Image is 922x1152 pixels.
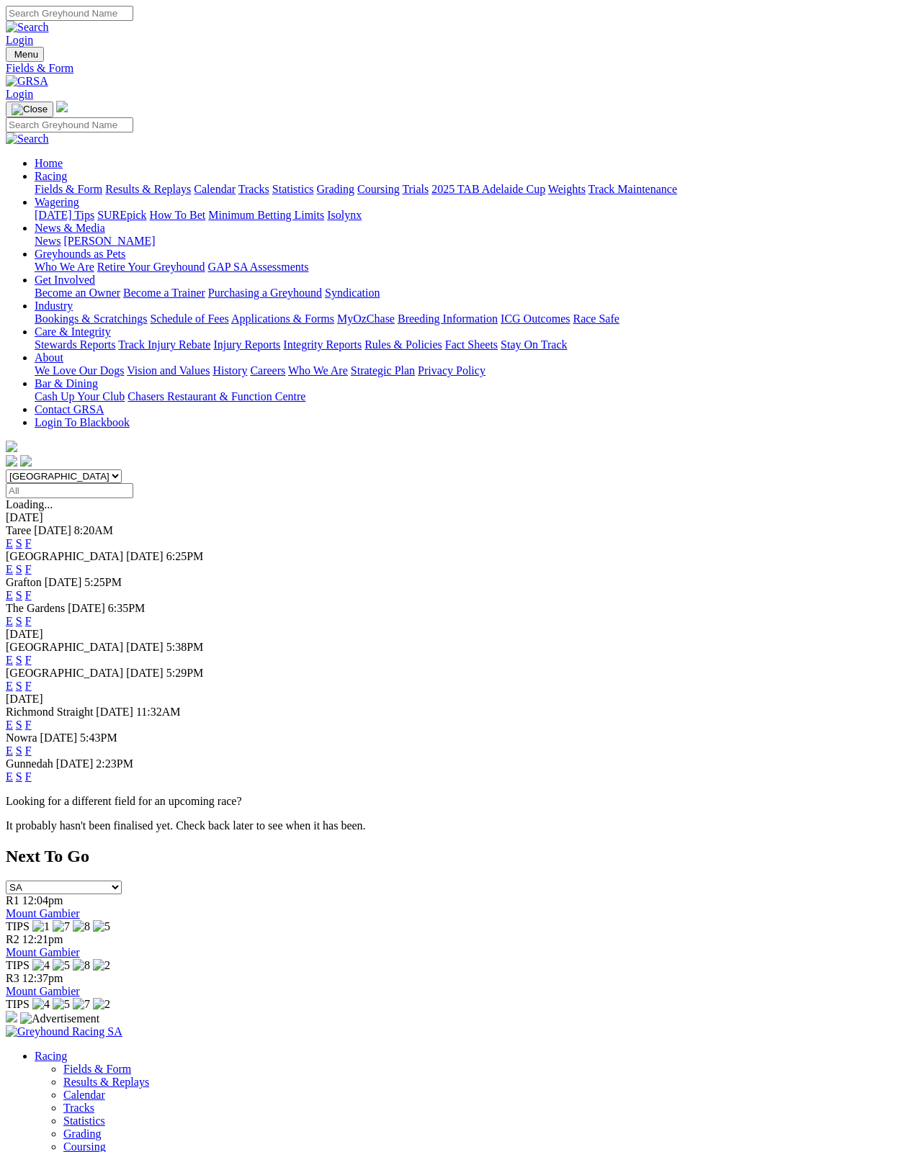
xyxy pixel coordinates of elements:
a: Results & Replays [105,183,191,195]
a: S [16,770,22,783]
span: The Gardens [6,602,65,614]
a: Injury Reports [213,338,280,351]
a: Calendar [63,1089,105,1101]
img: 4 [32,998,50,1011]
img: 4 [32,959,50,972]
div: [DATE] [6,693,916,706]
a: [DATE] Tips [35,209,94,221]
img: 8 [73,959,90,972]
a: Breeding Information [398,312,498,325]
a: News & Media [35,222,105,234]
span: Grafton [6,576,42,588]
a: Login [6,88,33,100]
span: 6:35PM [108,602,146,614]
a: Bar & Dining [35,377,98,390]
span: R1 [6,894,19,906]
span: 11:32AM [136,706,181,718]
img: 2 [93,959,110,972]
span: Richmond Straight [6,706,93,718]
div: Get Involved [35,287,916,300]
img: Search [6,132,49,145]
a: Get Involved [35,274,95,286]
a: Careers [250,364,285,377]
a: F [25,719,32,731]
span: 12:04pm [22,894,63,906]
div: Bar & Dining [35,390,916,403]
a: Bookings & Scratchings [35,312,147,325]
a: F [25,537,32,549]
input: Select date [6,483,133,498]
a: Grading [317,183,354,195]
a: F [25,680,32,692]
a: Coursing [357,183,400,195]
a: Become a Trainer [123,287,205,299]
span: R2 [6,933,19,945]
img: Advertisement [20,1012,99,1025]
span: [DATE] [126,667,164,679]
a: Tracks [238,183,269,195]
span: [GEOGRAPHIC_DATA] [6,667,123,679]
a: Grading [63,1128,101,1140]
a: S [16,563,22,575]
a: Fields & Form [6,62,916,75]
span: [DATE] [56,757,94,770]
span: Gunnedah [6,757,53,770]
a: Who We Are [35,261,94,273]
a: Care & Integrity [35,325,111,338]
a: News [35,235,61,247]
a: Greyhounds as Pets [35,248,125,260]
a: Weights [548,183,586,195]
a: Trials [402,183,429,195]
span: [DATE] [126,641,164,653]
button: Toggle navigation [6,102,53,117]
a: ICG Outcomes [501,312,570,325]
a: Who We Are [288,364,348,377]
a: E [6,654,13,666]
a: Minimum Betting Limits [208,209,324,221]
div: Wagering [35,209,916,222]
img: logo-grsa-white.png [6,441,17,452]
span: Taree [6,524,31,536]
a: E [6,680,13,692]
a: F [25,770,32,783]
img: 15187_Greyhounds_GreysPlayCentral_Resize_SA_WebsiteBanner_300x115_2025.jpg [6,1011,17,1022]
a: Track Maintenance [588,183,677,195]
a: MyOzChase [337,312,395,325]
a: We Love Our Dogs [35,364,124,377]
a: Stewards Reports [35,338,115,351]
a: Isolynx [327,209,362,221]
a: Results & Replays [63,1076,149,1088]
a: S [16,654,22,666]
a: E [6,744,13,757]
a: Schedule of Fees [150,312,228,325]
a: [PERSON_NAME] [63,235,155,247]
a: Retire Your Greyhound [97,261,205,273]
img: logo-grsa-white.png [56,101,68,112]
a: GAP SA Assessments [208,261,309,273]
a: Integrity Reports [283,338,362,351]
input: Search [6,6,133,21]
span: 5:25PM [84,576,122,588]
a: Calendar [194,183,236,195]
a: F [25,589,32,601]
h2: Next To Go [6,847,916,866]
span: [DATE] [126,550,164,562]
span: [DATE] [40,732,78,744]
a: Fact Sheets [445,338,498,351]
a: Privacy Policy [418,364,485,377]
img: 2 [93,998,110,1011]
a: Login [6,34,33,46]
a: Cash Up Your Club [35,390,125,402]
a: Vision and Values [127,364,210,377]
span: 2:23PM [96,757,133,770]
a: Industry [35,300,73,312]
a: F [25,654,32,666]
span: R3 [6,972,19,984]
span: 5:38PM [166,641,204,653]
span: TIPS [6,920,30,932]
a: E [6,615,13,627]
div: Racing [35,183,916,196]
span: 12:37pm [22,972,63,984]
span: 8:20AM [74,524,113,536]
a: S [16,537,22,549]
